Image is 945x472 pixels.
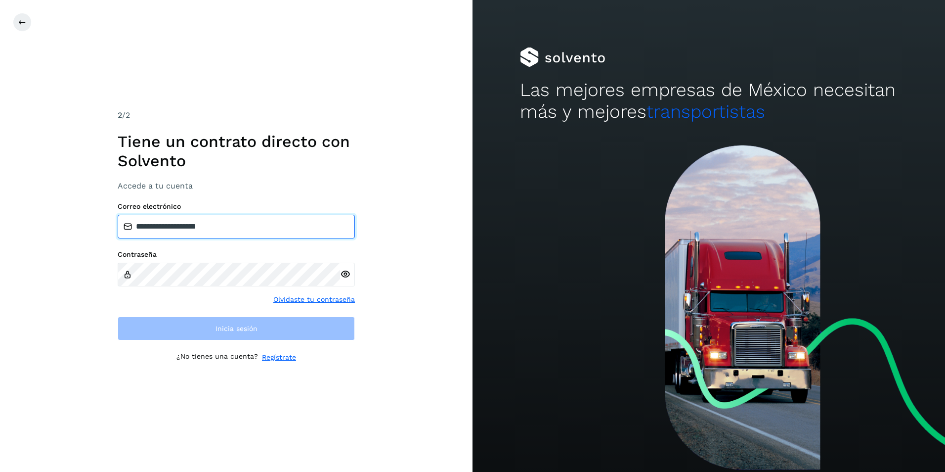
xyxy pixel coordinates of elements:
h1: Tiene un contrato directo con Solvento [118,132,355,170]
label: Correo electrónico [118,202,355,211]
p: ¿No tienes una cuenta? [176,352,258,363]
a: Olvidaste tu contraseña [273,294,355,305]
label: Contraseña [118,250,355,259]
h3: Accede a tu cuenta [118,181,355,190]
h2: Las mejores empresas de México necesitan más y mejores [520,79,898,123]
span: transportistas [646,101,765,122]
span: 2 [118,110,122,120]
button: Inicia sesión [118,317,355,340]
a: Regístrate [262,352,296,363]
span: Inicia sesión [215,325,258,332]
div: /2 [118,109,355,121]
